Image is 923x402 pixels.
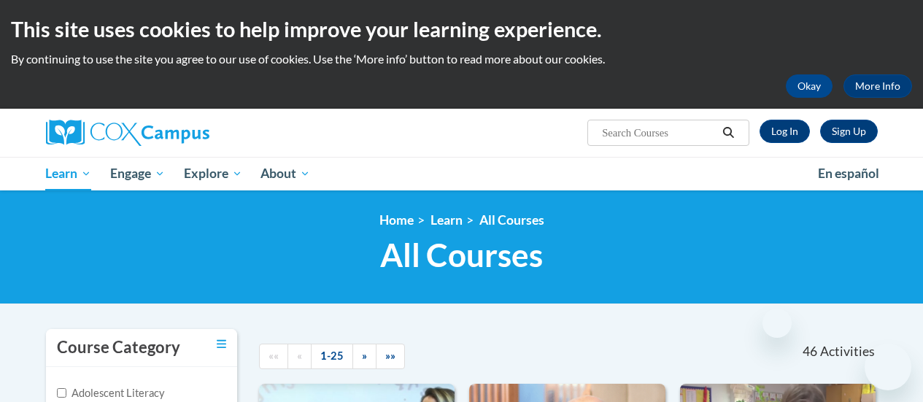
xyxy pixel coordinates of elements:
[311,344,353,369] a: 1-25
[843,74,912,98] a: More Info
[174,157,252,190] a: Explore
[45,165,91,182] span: Learn
[110,165,165,182] span: Engage
[251,157,320,190] a: About
[101,157,174,190] a: Engage
[376,344,405,369] a: End
[287,344,312,369] a: Previous
[269,349,279,362] span: ««
[820,120,878,143] a: Register
[259,344,288,369] a: Begining
[760,120,810,143] a: Log In
[46,120,209,146] img: Cox Campus
[35,157,889,190] div: Main menu
[260,165,310,182] span: About
[297,349,302,362] span: «
[786,74,833,98] button: Okay
[11,51,912,67] p: By continuing to use the site you agree to our use of cookies. Use the ‘More info’ button to read...
[184,165,242,182] span: Explore
[803,344,817,360] span: 46
[818,166,879,181] span: En español
[46,120,309,146] a: Cox Campus
[57,336,180,359] h3: Course Category
[380,236,543,274] span: All Courses
[217,336,226,352] a: Toggle collapse
[385,349,395,362] span: »»
[762,309,792,338] iframe: Close message
[362,349,367,362] span: »
[808,158,889,189] a: En español
[36,157,101,190] a: Learn
[57,385,165,401] label: Adolescent Literacy
[865,344,911,390] iframe: Button to launch messaging window
[11,15,912,44] h2: This site uses cookies to help improve your learning experience.
[57,388,66,398] input: Checkbox for Options
[820,344,875,360] span: Activities
[379,212,414,228] a: Home
[430,212,463,228] a: Learn
[352,344,376,369] a: Next
[600,124,717,142] input: Search Courses
[479,212,544,228] a: All Courses
[717,124,739,142] button: Search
